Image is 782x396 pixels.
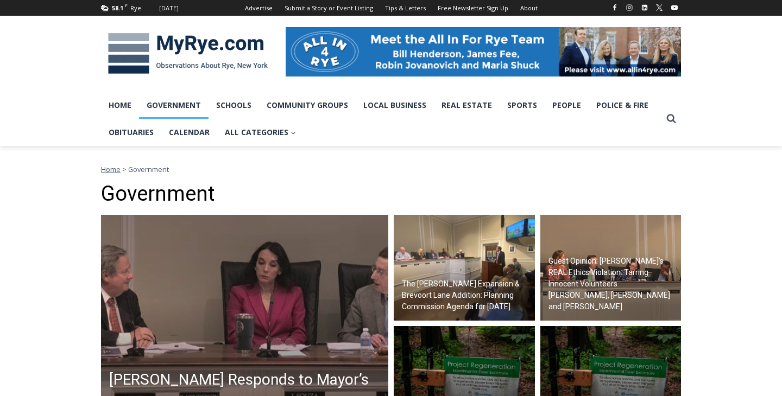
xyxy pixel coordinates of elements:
[101,119,161,146] a: Obituaries
[434,92,500,119] a: Real Estate
[225,126,296,138] span: All Categories
[653,1,666,14] a: X
[402,278,532,312] h2: The [PERSON_NAME] Expansion & Brevoort Lane Addition: Planning Commission Agenda for [DATE]
[130,3,141,13] div: Rye
[101,25,275,82] img: MyRye.com
[540,215,682,321] a: Guest Opinion: [PERSON_NAME]’s REAL Ethics Violation: Tarring Innocent Volunteers [PERSON_NAME], ...
[394,215,535,321] a: The [PERSON_NAME] Expansion & Brevoort Lane Addition: Planning Commission Agenda for [DATE]
[608,1,621,14] a: Facebook
[112,4,123,12] span: 58.1
[638,1,651,14] a: Linkedin
[548,256,679,312] h2: Guest Opinion: [PERSON_NAME]’s REAL Ethics Violation: Tarring Innocent Volunteers [PERSON_NAME], ...
[500,92,545,119] a: Sports
[128,164,169,174] span: Government
[661,109,681,129] button: View Search Form
[259,92,356,119] a: Community Groups
[356,92,434,119] a: Local Business
[209,92,259,119] a: Schools
[101,164,121,174] a: Home
[139,92,209,119] a: Government
[394,215,535,321] img: (PHOTO: The Osborn CEO Matt Anderson speaking at the Rye Planning Commission public hearing on Se...
[623,1,636,14] a: Instagram
[540,215,682,321] img: (PHOTO: The "Gang of Four" Councilwoman Carolina Johnson, Mayor Josh Cohn, Councilwoman Julie Sou...
[159,3,179,13] div: [DATE]
[101,92,139,119] a: Home
[286,27,681,76] img: All in for Rye
[101,164,681,175] nav: Breadcrumbs
[101,182,681,207] h1: Government
[589,92,656,119] a: Police & Fire
[161,119,217,146] a: Calendar
[101,92,661,146] nav: Primary Navigation
[217,119,304,146] a: All Categories
[125,2,128,8] span: F
[122,164,127,174] span: >
[668,1,681,14] a: YouTube
[545,92,589,119] a: People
